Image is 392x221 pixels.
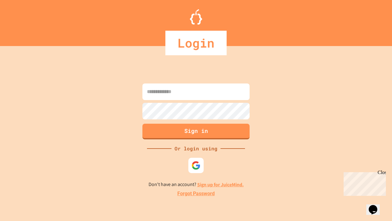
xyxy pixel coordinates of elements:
p: Don't have an account? [149,181,244,188]
button: Sign in [142,124,250,139]
img: google-icon.svg [191,161,201,170]
a: Forgot Password [177,190,215,197]
div: Login [165,31,227,55]
div: Or login using [171,145,221,152]
iframe: chat widget [366,196,386,215]
iframe: chat widget [341,170,386,196]
div: Chat with us now!Close [2,2,42,39]
a: Sign up for JuiceMind. [197,181,244,188]
img: Logo.svg [190,9,202,25]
